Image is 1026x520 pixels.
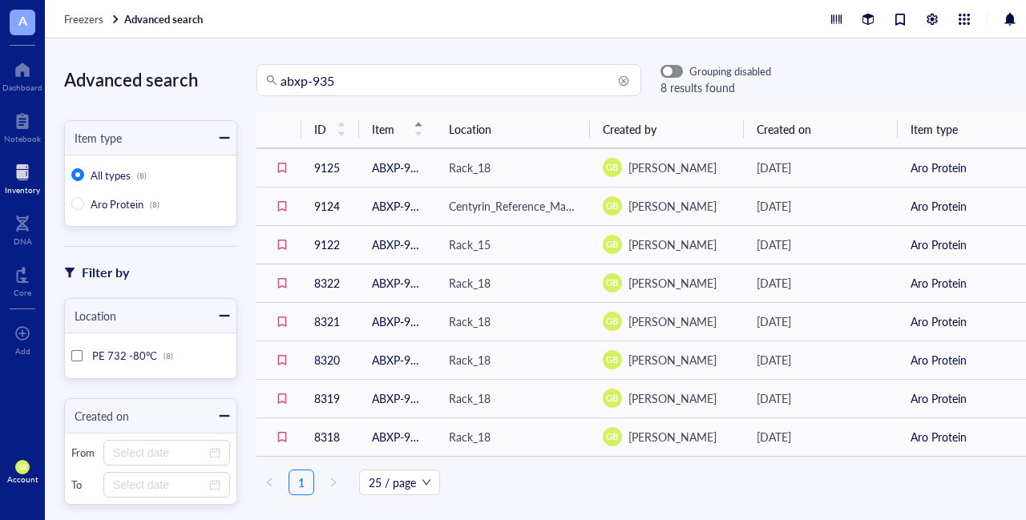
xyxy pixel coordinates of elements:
div: Inventory [5,185,40,195]
th: Created by [590,111,744,148]
div: Rack_18 [449,159,491,176]
td: ABXP-935 [359,148,436,187]
a: DNA [14,211,32,246]
div: Grouping disabled [689,64,771,79]
div: [DATE] [757,389,885,407]
th: Location [436,111,590,148]
button: right [321,470,346,495]
div: [DATE] [757,274,885,292]
span: A [18,10,27,30]
div: Rack_18 [449,274,491,292]
div: Rack_18 [449,389,491,407]
div: Account [7,474,38,484]
div: DNA [14,236,32,246]
li: Previous Page [256,470,282,495]
span: GB [606,315,619,329]
span: [PERSON_NAME] [628,159,717,175]
div: Rack_18 [449,351,491,369]
td: 8321 [301,302,359,341]
button: left [256,470,282,495]
div: Created on [65,407,129,425]
span: Freezers [64,11,103,26]
td: 9122 [301,225,359,264]
div: Item type [65,129,122,147]
th: ID [301,111,359,148]
div: 8 results found [660,79,771,96]
input: Select date [113,444,206,462]
div: Rack_18 [449,312,491,330]
td: 8318 [301,417,359,456]
div: From [71,445,97,460]
span: GB [606,430,619,444]
span: GB [606,200,619,213]
li: Next Page [321,470,346,495]
div: (8) [150,200,160,209]
th: Item [359,111,436,148]
a: 1 [289,470,313,494]
div: Location [65,307,116,324]
div: Page Size [359,470,440,495]
span: [PERSON_NAME] [628,198,717,214]
a: Advanced search [124,12,206,26]
span: GB [606,161,619,175]
td: ABXP-935 [359,417,436,456]
span: GB [606,392,619,405]
div: Rack_18 [449,428,491,445]
td: 8320 [301,341,359,379]
td: ABXP-935 [359,225,436,264]
li: 1 [289,470,314,495]
span: GB [606,276,619,290]
div: Rack_15 [449,236,491,253]
td: 9124 [301,187,359,225]
td: ABXP-935 [359,302,436,341]
div: [DATE] [757,428,885,445]
td: ABXP-935 [359,264,436,302]
a: Freezers [64,12,121,26]
div: Notebook [4,134,41,143]
input: Select date [113,476,206,494]
span: PE 732 -80°C [92,348,157,363]
td: 9125 [301,148,359,187]
div: [DATE] [757,312,885,330]
td: ABXP-935 [359,187,436,225]
a: Notebook [4,108,41,143]
a: Core [14,262,31,297]
span: [PERSON_NAME] [628,390,717,406]
span: [PERSON_NAME] [628,313,717,329]
span: Item [372,120,404,138]
div: [DATE] [757,197,885,215]
td: 8322 [301,264,359,302]
div: (8) [164,351,173,361]
span: [PERSON_NAME] [628,236,717,252]
span: GB [606,353,619,367]
td: ABXP-935 [359,341,436,379]
a: Inventory [5,159,40,195]
td: 8319 [301,379,359,417]
div: Dashboard [2,83,42,92]
th: Created on [744,111,898,148]
span: ID [314,120,327,138]
span: 25 / page [369,470,430,494]
div: Centyrin_Reference_Material [449,197,577,215]
div: To [71,478,97,492]
span: left [265,478,274,487]
div: [DATE] [757,236,885,253]
div: Core [14,288,31,297]
span: [PERSON_NAME] [628,275,717,291]
div: [DATE] [757,351,885,369]
span: GB [606,238,619,252]
span: All types [91,167,131,183]
div: Add [15,346,30,356]
div: (8) [137,171,147,180]
div: Filter by [82,262,129,283]
div: Advanced search [64,64,237,95]
a: Dashboard [2,57,42,92]
span: [PERSON_NAME] [628,429,717,445]
span: right [329,478,338,487]
div: [DATE] [757,159,885,176]
span: Aro Protein [91,196,143,212]
span: GB [18,464,26,471]
td: ABXP-935 [359,379,436,417]
span: [PERSON_NAME] [628,352,717,368]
